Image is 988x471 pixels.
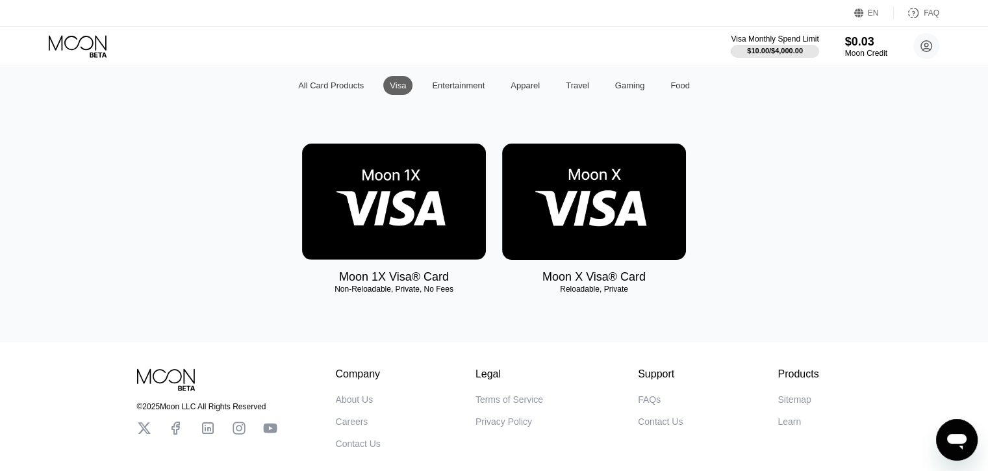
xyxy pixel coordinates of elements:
[511,81,540,90] div: Apparel
[638,416,683,427] div: Contact Us
[336,416,368,427] div: Careers
[778,394,811,405] div: Sitemap
[845,35,887,49] div: $0.03
[609,76,652,95] div: Gaming
[137,402,277,411] div: © 2025 Moon LLC All Rights Reserved
[778,368,818,380] div: Products
[731,34,818,44] div: Visa Monthly Spend Limit
[638,394,661,405] div: FAQs
[664,76,696,95] div: Food
[731,34,818,58] div: Visa Monthly Spend Limit$10.00/$4,000.00
[425,76,491,95] div: Entertainment
[339,270,449,284] div: Moon 1X Visa® Card
[868,8,879,18] div: EN
[747,47,803,55] div: $10.00 / $4,000.00
[390,81,406,90] div: Visa
[502,285,686,294] div: Reloadable, Private
[936,419,978,461] iframe: Button to launch messaging window
[778,416,801,427] div: Learn
[336,394,374,405] div: About Us
[638,368,683,380] div: Support
[670,81,690,90] div: Food
[504,76,546,95] div: Apparel
[542,270,646,284] div: Moon X Visa® Card
[894,6,939,19] div: FAQ
[298,81,364,90] div: All Card Products
[432,81,485,90] div: Entertainment
[845,35,887,58] div: $0.03Moon Credit
[475,394,543,405] div: Terms of Service
[336,439,381,449] div: Contact Us
[292,76,370,95] div: All Card Products
[475,368,543,380] div: Legal
[854,6,894,19] div: EN
[336,368,381,380] div: Company
[845,49,887,58] div: Moon Credit
[924,8,939,18] div: FAQ
[383,76,412,95] div: Visa
[566,81,589,90] div: Travel
[615,81,645,90] div: Gaming
[475,416,532,427] div: Privacy Policy
[559,76,596,95] div: Travel
[302,285,486,294] div: Non-Reloadable, Private, No Fees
